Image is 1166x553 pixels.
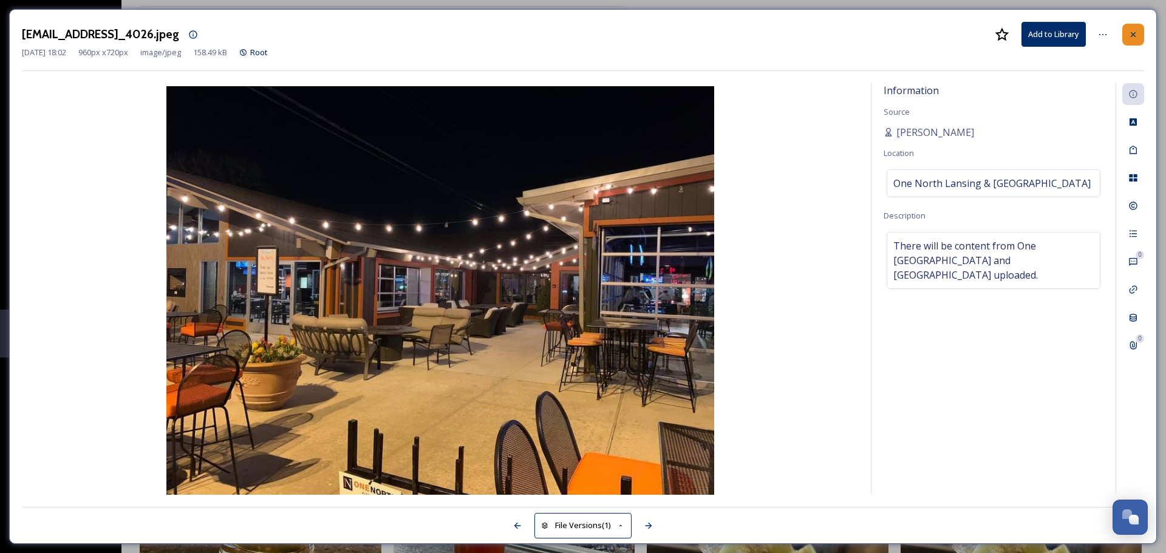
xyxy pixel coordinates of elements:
[1021,22,1086,47] button: Add to Library
[1136,251,1144,259] div: 0
[22,25,179,43] h3: [EMAIL_ADDRESS]_4026.jpeg
[22,47,66,58] span: [DATE] 18:02
[193,47,227,58] span: 158.49 kB
[250,47,268,58] span: Root
[140,47,181,58] span: image/jpeg
[893,239,1094,282] span: There will be content from One [GEOGRAPHIC_DATA] and [GEOGRAPHIC_DATA] uploaded.
[534,513,632,538] button: File Versions(1)
[893,176,1091,191] span: One North Lansing & [GEOGRAPHIC_DATA]
[884,148,914,158] span: Location
[1136,334,1144,343] div: 0
[78,47,128,58] span: 960 px x 720 px
[884,106,910,117] span: Source
[1113,500,1148,535] button: Open Chat
[896,125,974,140] span: [PERSON_NAME]
[22,86,859,497] img: ACorts%40diningvc.com-IMG_4026.jpeg
[884,210,926,221] span: Description
[884,84,939,97] span: Information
